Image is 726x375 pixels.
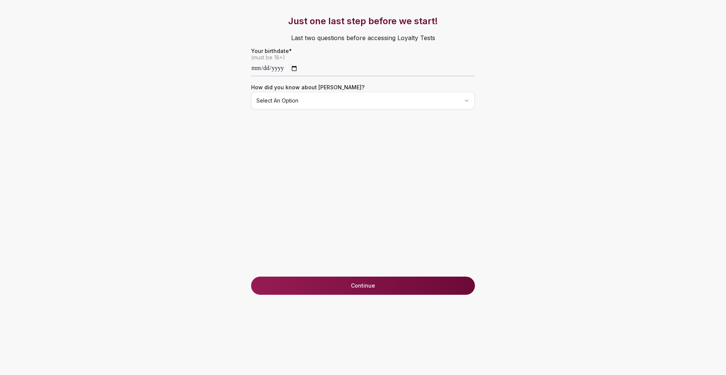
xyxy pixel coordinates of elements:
[251,54,475,61] span: (must be 18+)
[251,84,365,90] label: How did you know about [PERSON_NAME]?
[251,277,475,295] button: Continue
[236,15,490,27] h3: Just one last step before we start!
[251,48,475,54] label: Your birthdate*
[236,27,490,48] p: Last two questions before accessing Loyalty Tests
